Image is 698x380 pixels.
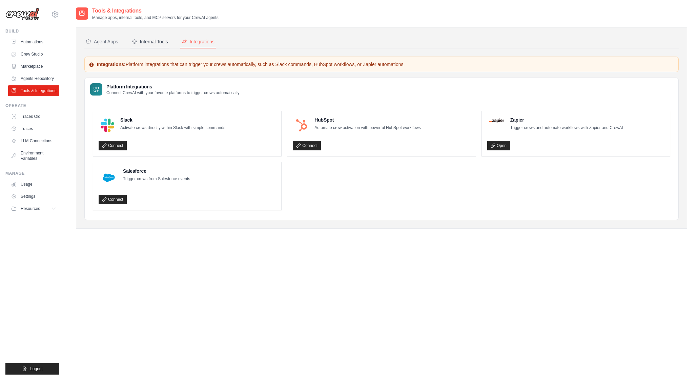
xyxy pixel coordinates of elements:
div: Operate [5,103,59,108]
p: Trigger crews and automate workflows with Zapier and CrewAI [510,125,623,131]
button: Resources [8,203,59,214]
a: Traces Old [8,111,59,122]
img: Salesforce Logo [101,170,117,186]
a: Agents Repository [8,73,59,84]
div: Internal Tools [132,38,168,45]
a: Open [487,141,510,150]
p: Activate crews directly within Slack with simple commands [120,125,225,131]
a: Marketplace [8,61,59,72]
a: Environment Variables [8,148,59,164]
p: Trigger crews from Salesforce events [123,176,190,183]
a: Tools & Integrations [8,85,59,96]
button: Integrations [180,36,216,48]
h4: HubSpot [314,117,420,123]
a: Settings [8,191,59,202]
h4: Slack [120,117,225,123]
h4: Zapier [510,117,623,123]
a: Connect [293,141,321,150]
p: Platform integrations that can trigger your crews automatically, such as Slack commands, HubSpot ... [89,61,674,68]
button: Internal Tools [130,36,169,48]
a: Connect [99,195,127,204]
a: Traces [8,123,59,134]
p: Automate crew activation with powerful HubSpot workflows [314,125,420,131]
img: Slack Logo [101,119,114,132]
div: Build [5,28,59,34]
a: Automations [8,37,59,47]
span: Resources [21,206,40,211]
img: HubSpot Logo [295,119,308,132]
div: Manage [5,171,59,176]
p: Manage apps, internal tools, and MCP servers for your CrewAI agents [92,15,219,20]
p: Connect CrewAI with your favorite platforms to trigger crews automatically [106,90,240,96]
h2: Tools & Integrations [92,7,219,15]
button: Logout [5,363,59,375]
h3: Platform Integrations [106,83,240,90]
div: Integrations [182,38,214,45]
a: Usage [8,179,59,190]
strong: Integrations: [97,62,126,67]
a: LLM Connections [8,135,59,146]
a: Crew Studio [8,49,59,60]
h4: Salesforce [123,168,190,174]
div: Agent Apps [86,38,118,45]
img: Zapier Logo [489,119,504,123]
img: Logo [5,8,39,21]
button: Agent Apps [84,36,120,48]
span: Logout [30,366,43,372]
a: Connect [99,141,127,150]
